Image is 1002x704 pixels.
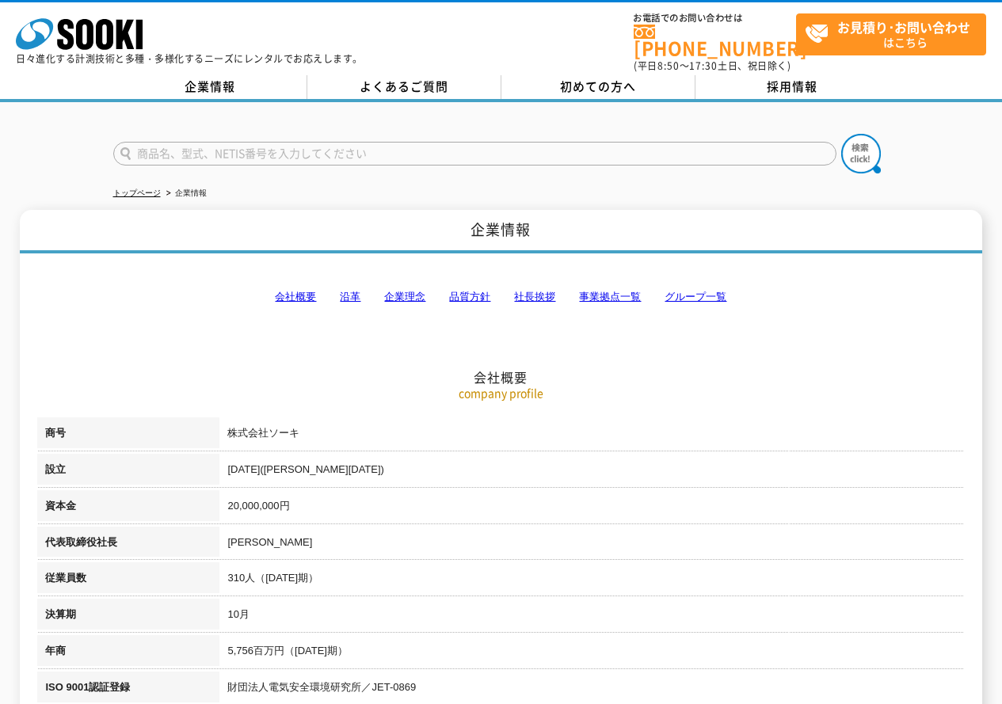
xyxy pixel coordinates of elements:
th: 従業員数 [37,562,219,599]
a: トップページ [113,188,161,197]
span: 17:30 [689,59,718,73]
th: 設立 [37,454,219,490]
td: 株式会社ソーキ [219,417,964,454]
td: 310人（[DATE]期） [219,562,964,599]
a: 社長挨拶 [514,291,555,303]
a: 企業情報 [113,75,307,99]
a: 品質方針 [449,291,490,303]
strong: お見積り･お問い合わせ [837,17,970,36]
th: 年商 [37,635,219,672]
th: 決算期 [37,599,219,635]
img: btn_search.png [841,134,881,173]
a: 採用情報 [695,75,890,99]
a: [PHONE_NUMBER] [634,25,796,57]
a: グループ一覧 [665,291,726,303]
a: 企業理念 [384,291,425,303]
th: 資本金 [37,490,219,527]
li: 企業情報 [163,185,207,202]
span: 初めての方へ [560,78,636,95]
a: 沿革 [340,291,360,303]
a: 初めての方へ [501,75,695,99]
th: 商号 [37,417,219,454]
th: 代表取締役社長 [37,527,219,563]
span: はこちら [805,14,985,54]
a: 事業拠点一覧 [579,291,641,303]
td: 5,756百万円（[DATE]期） [219,635,964,672]
a: 会社概要 [275,291,316,303]
h1: 企業情報 [20,210,981,253]
td: 20,000,000円 [219,490,964,527]
a: よくあるご質問 [307,75,501,99]
td: 10月 [219,599,964,635]
h2: 会社概要 [37,211,964,386]
td: [DATE]([PERSON_NAME][DATE]) [219,454,964,490]
input: 商品名、型式、NETIS番号を入力してください [113,142,836,166]
span: (平日 ～ 土日、祝日除く) [634,59,791,73]
td: [PERSON_NAME] [219,527,964,563]
span: 8:50 [657,59,680,73]
a: お見積り･お問い合わせはこちら [796,13,986,55]
p: company profile [37,385,964,401]
span: お電話でのお問い合わせは [634,13,796,23]
p: 日々進化する計測技術と多種・多様化するニーズにレンタルでお応えします。 [16,54,363,63]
